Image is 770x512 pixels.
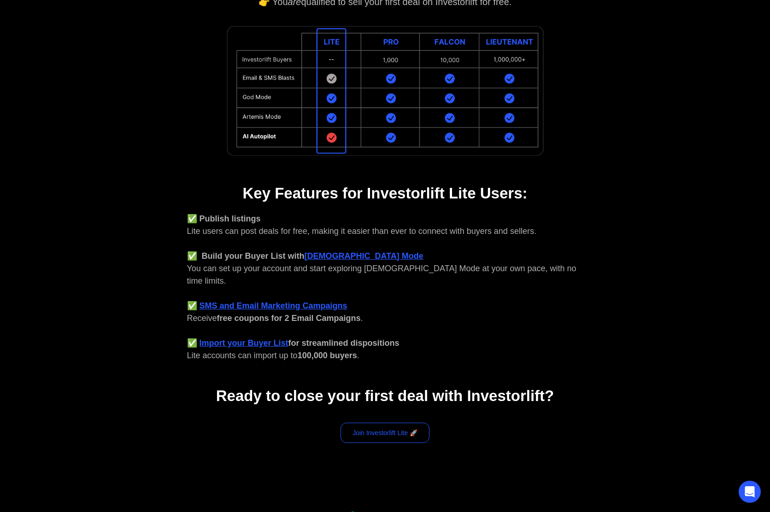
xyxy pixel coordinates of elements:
[187,338,197,348] strong: ✅
[200,301,347,310] a: SMS and Email Marketing Campaigns
[298,351,357,360] strong: 100,000 buyers
[217,314,361,323] strong: free coupons for 2 Email Campaigns
[187,213,583,362] div: Lite users can post deals for free, making it easier than ever to connect with buyers and sellers...
[288,338,400,348] strong: for streamlined dispositions
[242,185,527,202] strong: Key Features for Investorlift Lite Users:
[187,301,197,310] strong: ✅
[200,338,288,348] a: Import your Buyer List
[305,251,423,261] a: [DEMOGRAPHIC_DATA] Mode
[187,214,261,223] strong: ✅ Publish listings
[187,251,305,261] strong: ✅ Build your Buyer List with
[341,423,429,443] a: Join Investorlift Lite 🚀
[216,387,554,404] strong: Ready to close your first deal with Investorlift?
[739,481,761,503] div: Open Intercom Messenger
